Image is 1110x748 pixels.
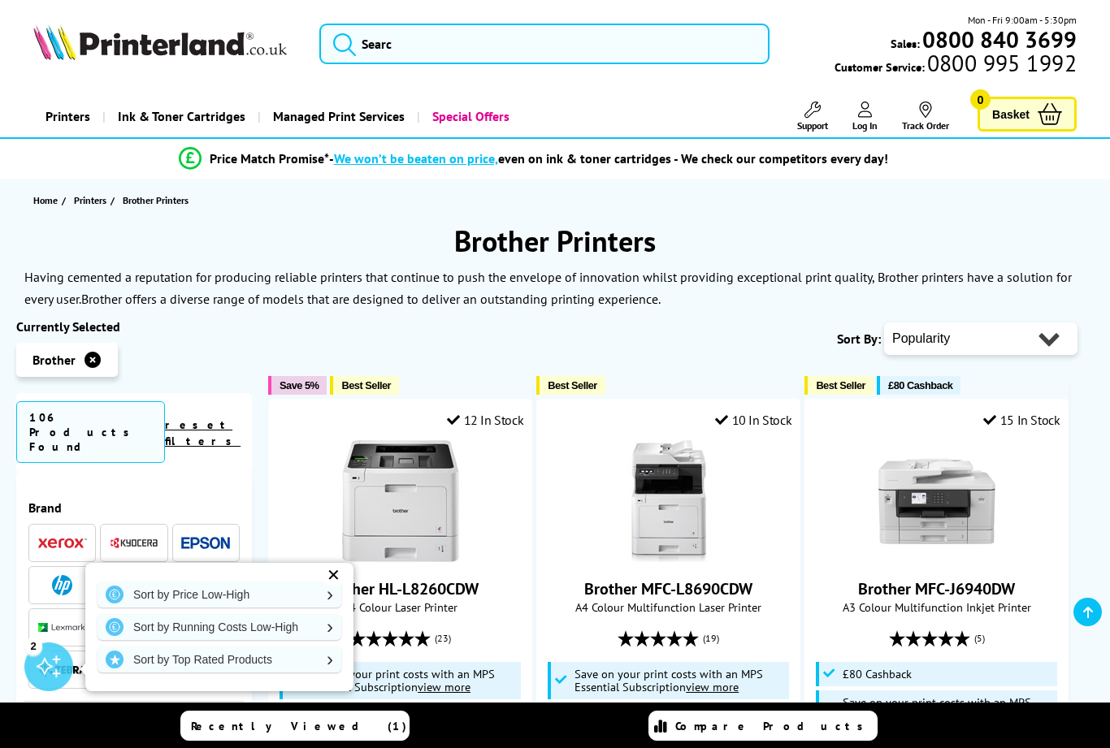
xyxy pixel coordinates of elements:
a: Brother HL-L8260CDW [322,578,479,599]
a: Sort by Running Costs Low-High [98,614,341,640]
span: Best Seller [548,379,597,391]
a: Kyocera [110,533,158,553]
button: Best Seller [330,376,399,395]
a: Track Order [902,102,949,132]
a: Basket 0 [978,97,1077,132]
span: Best Seller [816,379,865,391]
a: Printers [74,192,111,209]
a: Brother MFC-J6940DW [858,578,1015,599]
span: Brother [33,352,76,368]
a: Sort by Top Rated Products [98,646,341,672]
a: Brother MFC-L8690CDW [608,549,730,565]
span: Mon - Fri 9:00am - 5:30pm [968,12,1077,28]
img: Brother MFC-J6940DW [876,440,998,562]
a: reset filters [165,417,241,448]
a: Sort by Price Low-High [98,582,341,607]
span: A3 Colour Multifunction Inkjet Printer [813,599,1060,615]
a: Brother MFC-L8690CDW [584,578,752,599]
span: Sort By: [837,331,881,347]
div: 12 In Stock [447,412,523,428]
span: Best Seller [341,379,391,391]
span: Log In [852,119,878,132]
a: Lexmark [38,617,87,638]
img: Xerox [38,538,87,549]
span: Support [797,119,828,132]
input: Searc [319,24,770,64]
button: Best Seller [804,376,874,395]
h1: Brother Printers [16,222,1094,260]
div: 10 In Stock [715,412,791,428]
a: Xerox [38,533,87,553]
span: Save 5% [280,379,319,391]
img: Printerland Logo [33,24,287,60]
a: Brother HL-L8260CDW [340,549,462,565]
a: HP [38,575,87,595]
div: ✕ [322,564,345,586]
div: 2 [24,637,42,655]
a: Home [33,192,62,209]
span: Price Match Promise* [210,150,329,166]
p: Brother offers a diverse range of models that are designed to deliver an outstanding printing exp... [81,291,661,307]
span: Basket [992,103,1030,125]
u: view more [686,679,739,694]
a: Special Offers [417,96,522,137]
button: Best Seller [536,376,605,395]
span: Brother Printers [123,194,189,206]
span: Ink & Toner Cartridges [118,96,245,137]
img: Kyocera [110,537,158,549]
span: Printers [74,192,106,209]
span: 0800 995 1992 [925,55,1077,71]
span: We won’t be beaten on price, [334,150,498,166]
button: Save 5% [268,376,327,395]
b: 0800 840 3699 [922,24,1077,54]
a: Printerland Logo [33,24,299,63]
span: (23) [435,623,451,654]
span: A4 Colour Laser Printer [277,599,523,615]
a: Brother MFC-J6940DW [876,549,998,565]
span: Sales: [891,36,920,51]
img: Brother HL-L8260CDW [340,440,462,562]
div: Currently Selected [16,318,252,335]
span: Recently Viewed (1) [191,719,407,733]
a: Compare Products [648,711,878,741]
img: HP [52,575,72,595]
span: Save on your print costs with an MPS Essential Subscription [306,666,495,694]
a: Ink & Toner Cartridges [102,96,258,137]
span: £80 Cashback [843,668,912,681]
a: Log In [852,102,878,132]
span: Customer Service: [835,55,1077,75]
div: - even on ink & toner cartridges - We check our competitors every day! [329,150,888,166]
a: Epson [181,533,230,553]
img: Lexmark [38,623,87,633]
span: (5) [974,623,985,654]
span: 0 [970,89,991,110]
a: Managed Print Services [258,96,417,137]
u: view more [418,679,470,694]
span: £80 Cashback [888,379,952,391]
p: Having cemented a reputation for producing reliable printers that continue to push the envelope o... [24,269,1072,307]
a: Printers [33,96,102,137]
span: A4 Colour Multifunction Laser Printer [545,599,791,615]
span: Save on your print costs with an MPS Essential Subscription [575,666,763,694]
span: 106 Products Found [16,401,165,463]
a: Recently Viewed (1) [180,711,410,741]
img: Brother MFC-L8690CDW [608,440,730,562]
a: Support [797,102,828,132]
a: 0800 840 3699 [920,32,1077,47]
span: (19) [703,623,719,654]
button: £80 Cashback [877,376,960,395]
span: Compare Products [675,719,872,733]
span: Save on your print costs with an MPS Essential Subscription [843,694,1031,723]
div: Brand [28,499,240,516]
li: modal_Promise [8,145,1058,173]
img: Epson [181,537,230,549]
div: 15 In Stock [983,412,1060,428]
